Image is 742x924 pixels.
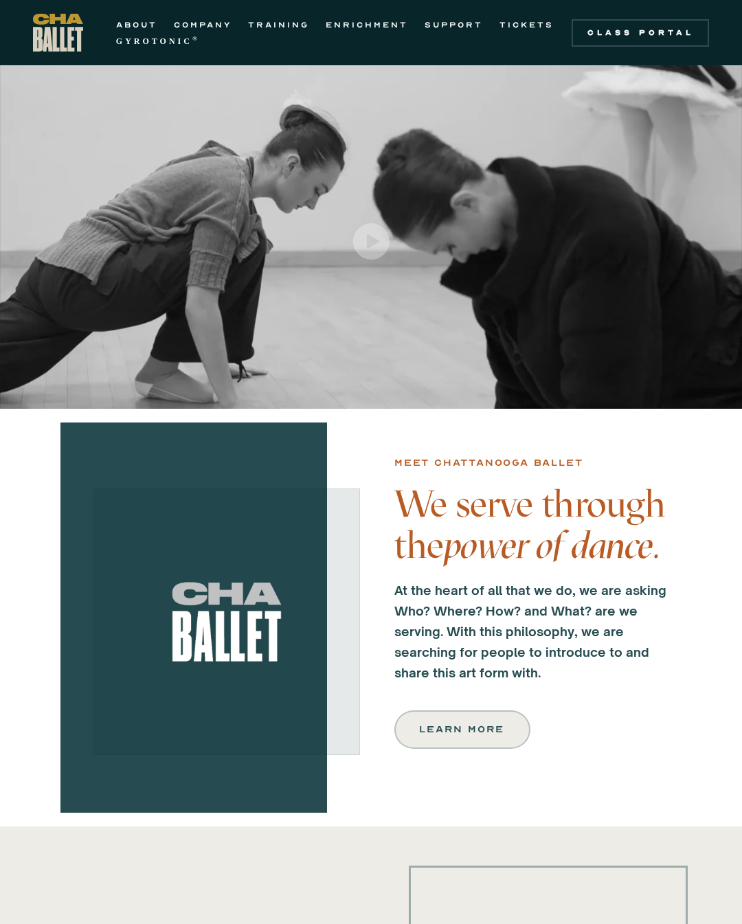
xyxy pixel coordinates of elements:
a: GYROTONIC® [116,33,200,49]
div: 1 of 4 [93,488,360,763]
a: TRAINING [248,16,309,33]
strong: At the heart of all that we do, we are asking Who? Where? How? and What? are we serving. With thi... [394,583,666,680]
a: SUPPORT [425,16,483,33]
a: COMPANY [174,16,232,33]
a: Learn more [394,710,530,749]
div: carousel [93,488,360,763]
em: power of dance. [444,523,662,567]
a: ENRICHMENT [326,16,408,33]
sup: ® [192,35,200,42]
div: Class Portal [580,27,701,38]
a: ABOUT [116,16,157,33]
div: Learn more [420,721,504,738]
div: Meet chattanooga ballet [394,455,583,471]
h4: We serve through the [394,484,669,566]
a: Class Portal [572,19,709,47]
a: TICKETS [499,16,554,33]
strong: GYROTONIC [116,36,192,46]
a: home [33,14,83,52]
